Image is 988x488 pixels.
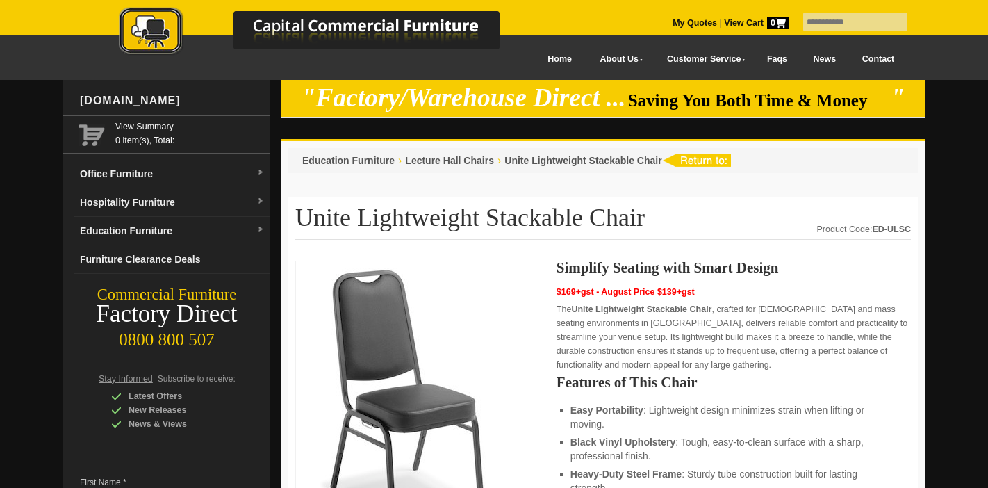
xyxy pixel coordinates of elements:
div: Commercial Furniture [63,285,270,304]
a: View Summary [115,120,265,133]
strong: Heavy-Duty Steel Frame [570,469,682,480]
div: 0800 800 507 [63,323,270,350]
a: Faqs [754,44,800,75]
div: [DOMAIN_NAME] [74,80,270,122]
div: Latest Offers [111,389,243,403]
img: dropdown [256,197,265,206]
span: 0 item(s), Total: [115,120,265,145]
a: Education Furniture [302,155,395,166]
a: Furniture Clearance Deals [74,245,270,274]
a: Hospitality Furnituredropdown [74,188,270,217]
strong: Black Vinyl Upholstery [570,437,675,448]
a: Customer Service [652,44,754,75]
img: dropdown [256,169,265,177]
p: The , crafted for [DEMOGRAPHIC_DATA] and mass seating environments in [GEOGRAPHIC_DATA], delivers... [557,302,911,372]
h1: Unite Lightweight Stackable Chair [295,204,911,240]
li: › [497,154,501,168]
span: Subscribe to receive: [158,374,236,384]
a: News [800,44,849,75]
img: dropdown [256,226,265,234]
img: Capital Commercial Furniture Logo [81,7,567,58]
li: › [398,154,402,168]
span: $169+gst - August Price $139+gst [557,287,695,297]
li: : Lightweight design minimizes strain when lifting or moving. [570,403,897,431]
a: About Us [585,44,652,75]
a: Unite Lightweight Stackable Chair [504,155,661,166]
em: "Factory/Warehouse Direct ... [302,83,626,112]
a: Office Furnituredropdown [74,160,270,188]
a: My Quotes [673,18,717,28]
span: Stay Informed [99,374,153,384]
span: Saving You Both Time & Money [628,91,889,110]
div: New Releases [111,403,243,417]
div: Factory Direct [63,304,270,324]
a: View Cart0 [722,18,789,28]
li: : Tough, easy-to-clean surface with a sharp, professional finish. [570,435,897,463]
a: Education Furnituredropdown [74,217,270,245]
div: News & Views [111,417,243,431]
h2: Features of This Chair [557,375,911,389]
strong: View Cart [724,18,789,28]
a: Lecture Hall Chairs [405,155,494,166]
a: Contact [849,44,907,75]
em: " [891,83,905,112]
img: return to [662,154,731,167]
strong: Easy Portability [570,405,643,416]
strong: ED-ULSC [872,225,911,234]
span: 0 [767,17,789,29]
div: Product Code: [817,222,911,236]
strong: Unite Lightweight Stackable Chair [571,304,711,314]
h2: Simplify Seating with Smart Design [557,261,911,275]
a: Capital Commercial Furniture Logo [81,7,567,62]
